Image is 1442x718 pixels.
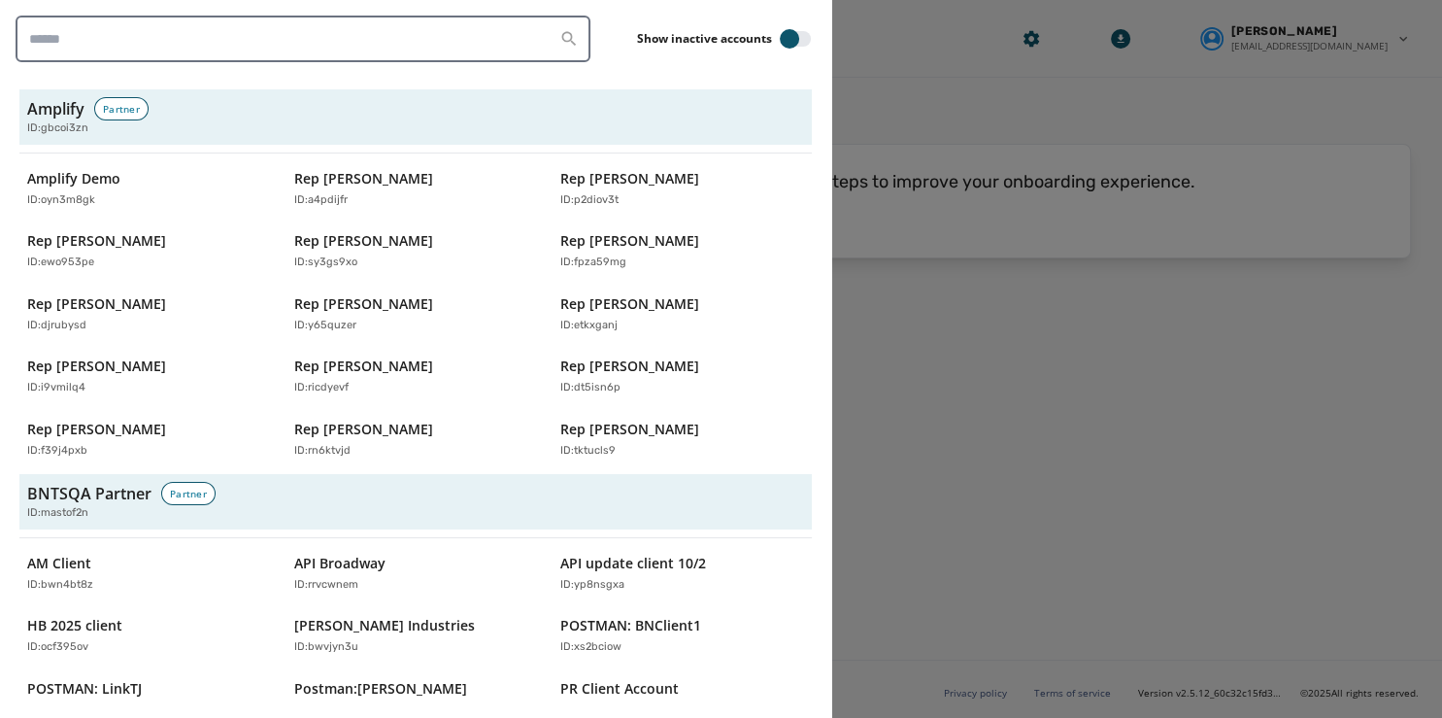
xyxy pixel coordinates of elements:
button: Rep [PERSON_NAME]ID:ewo953pe [19,223,279,279]
p: Rep [PERSON_NAME] [27,294,166,314]
button: Rep [PERSON_NAME]ID:p2diov3t [553,161,812,217]
p: ID: ewo953pe [27,255,94,271]
p: API Broadway [294,554,386,573]
h3: Amplify [27,97,84,120]
p: Rep [PERSON_NAME] [294,420,433,439]
button: Rep [PERSON_NAME]ID:fpza59mg [553,223,812,279]
p: ID: rrvcwnem [294,577,358,594]
button: HB 2025 clientID:ocf395ov [19,608,279,664]
p: ID: tktucls9 [560,443,616,460]
button: Rep [PERSON_NAME]ID:rn6ktvjd [286,412,546,467]
p: ID: oyn3m8gk [27,192,95,209]
p: Rep [PERSON_NAME] [294,231,433,251]
p: ID: bwn4bt8z [27,577,93,594]
p: ID: ricdyevf [294,380,349,396]
button: API update client 10/2ID:yp8nsgxa [553,546,812,601]
p: ID: ocf395ov [27,639,88,656]
p: Rep [PERSON_NAME] [560,169,699,188]
button: BNTSQA PartnerPartnerID:mastof2n [19,474,812,530]
p: Rep [PERSON_NAME] [27,231,166,251]
div: Partner [94,97,149,120]
button: Rep [PERSON_NAME]ID:dt5isn6p [553,349,812,404]
p: AM Client [27,554,91,573]
p: ID: a4pdijfr [294,192,348,209]
p: ID: sy3gs9xo [294,255,357,271]
p: ID: dt5isn6p [560,380,620,396]
p: ID: bwvjyn3u [294,639,358,656]
button: Rep [PERSON_NAME]ID:tktucls9 [553,412,812,467]
p: Postman:[PERSON_NAME] [294,679,467,699]
button: Rep [PERSON_NAME]ID:f39j4pxb [19,412,279,467]
p: Rep [PERSON_NAME] [294,294,433,314]
button: AmplifyPartnerID:gbcoi3zn [19,89,812,145]
button: Rep [PERSON_NAME]ID:i9vmilq4 [19,349,279,404]
p: ID: djrubysd [27,318,86,334]
button: Rep [PERSON_NAME]ID:djrubysd [19,287,279,342]
p: ID: y65quzer [294,318,356,334]
p: HB 2025 client [27,616,122,635]
p: Rep [PERSON_NAME] [560,294,699,314]
p: PR Client Account [560,679,679,699]
p: ID: fpza59mg [560,255,626,271]
button: Rep [PERSON_NAME]ID:y65quzer [286,287,546,342]
p: Rep [PERSON_NAME] [27,420,166,439]
p: ID: rn6ktvjd [294,443,351,460]
div: Partner [161,482,216,505]
p: Rep [PERSON_NAME] [27,357,166,376]
p: [PERSON_NAME] Industries [294,616,475,635]
p: Rep [PERSON_NAME] [560,357,699,376]
p: ID: yp8nsgxa [560,577,624,594]
p: Rep [PERSON_NAME] [560,420,699,439]
p: ID: i9vmilq4 [27,380,85,396]
p: POSTMAN: BNClient1 [560,616,701,635]
p: ID: etkxganj [560,318,618,334]
button: Amplify DemoID:oyn3m8gk [19,161,279,217]
label: Show inactive accounts [637,31,772,47]
button: AM ClientID:bwn4bt8z [19,546,279,601]
button: Rep [PERSON_NAME]ID:ricdyevf [286,349,546,404]
p: Rep [PERSON_NAME] [294,357,433,376]
button: Rep [PERSON_NAME]ID:a4pdijfr [286,161,546,217]
p: Rep [PERSON_NAME] [560,231,699,251]
p: POSTMAN: LinkTJ [27,679,142,699]
button: Rep [PERSON_NAME]ID:sy3gs9xo [286,223,546,279]
span: ID: gbcoi3zn [27,120,88,137]
p: ID: f39j4pxb [27,443,87,460]
p: ID: p2diov3t [560,192,619,209]
p: Amplify Demo [27,169,120,188]
button: [PERSON_NAME] IndustriesID:bwvjyn3u [286,608,546,664]
button: API BroadwayID:rrvcwnem [286,546,546,601]
p: Rep [PERSON_NAME] [294,169,433,188]
p: API update client 10/2 [560,554,706,573]
span: ID: mastof2n [27,505,88,522]
h3: BNTSQA Partner [27,482,151,505]
button: Rep [PERSON_NAME]ID:etkxganj [553,287,812,342]
button: POSTMAN: BNClient1ID:xs2bciow [553,608,812,664]
p: ID: xs2bciow [560,639,621,656]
